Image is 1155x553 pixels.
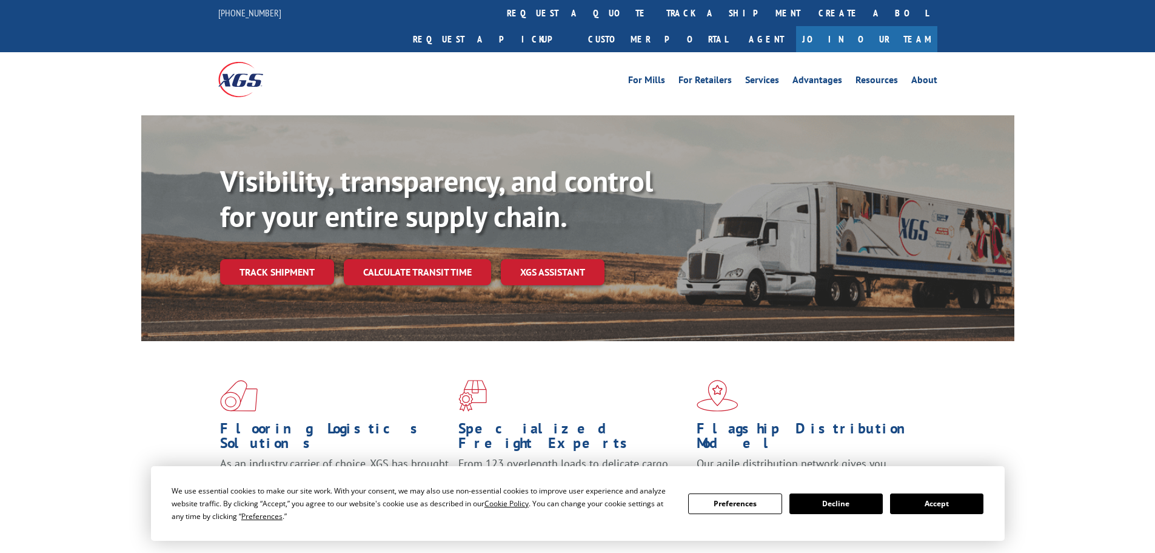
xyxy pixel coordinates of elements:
[484,498,529,509] span: Cookie Policy
[151,466,1005,541] div: Cookie Consent Prompt
[688,494,782,514] button: Preferences
[855,75,898,89] a: Resources
[172,484,674,523] div: We use essential cookies to make our site work. With your consent, we may also use non-essential ...
[789,494,883,514] button: Decline
[501,259,604,285] a: XGS ASSISTANT
[220,162,653,235] b: Visibility, transparency, and control for your entire supply chain.
[458,380,487,412] img: xgs-icon-focused-on-flooring-red
[697,421,926,456] h1: Flagship Distribution Model
[911,75,937,89] a: About
[796,26,937,52] a: Join Our Team
[220,380,258,412] img: xgs-icon-total-supply-chain-intelligence-red
[241,511,283,521] span: Preferences
[218,7,281,19] a: [PHONE_NUMBER]
[697,456,920,485] span: Our agile distribution network gives you nationwide inventory management on demand.
[220,456,449,500] span: As an industry carrier of choice, XGS has brought innovation and dedication to flooring logistics...
[737,26,796,52] a: Agent
[579,26,737,52] a: Customer Portal
[792,75,842,89] a: Advantages
[458,456,688,511] p: From 123 overlength loads to delicate cargo, our experienced staff knows the best way to move you...
[678,75,732,89] a: For Retailers
[220,259,334,285] a: Track shipment
[745,75,779,89] a: Services
[404,26,579,52] a: Request a pickup
[220,421,449,456] h1: Flooring Logistics Solutions
[697,380,738,412] img: xgs-icon-flagship-distribution-model-red
[628,75,665,89] a: For Mills
[344,259,491,285] a: Calculate transit time
[458,421,688,456] h1: Specialized Freight Experts
[890,494,983,514] button: Accept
